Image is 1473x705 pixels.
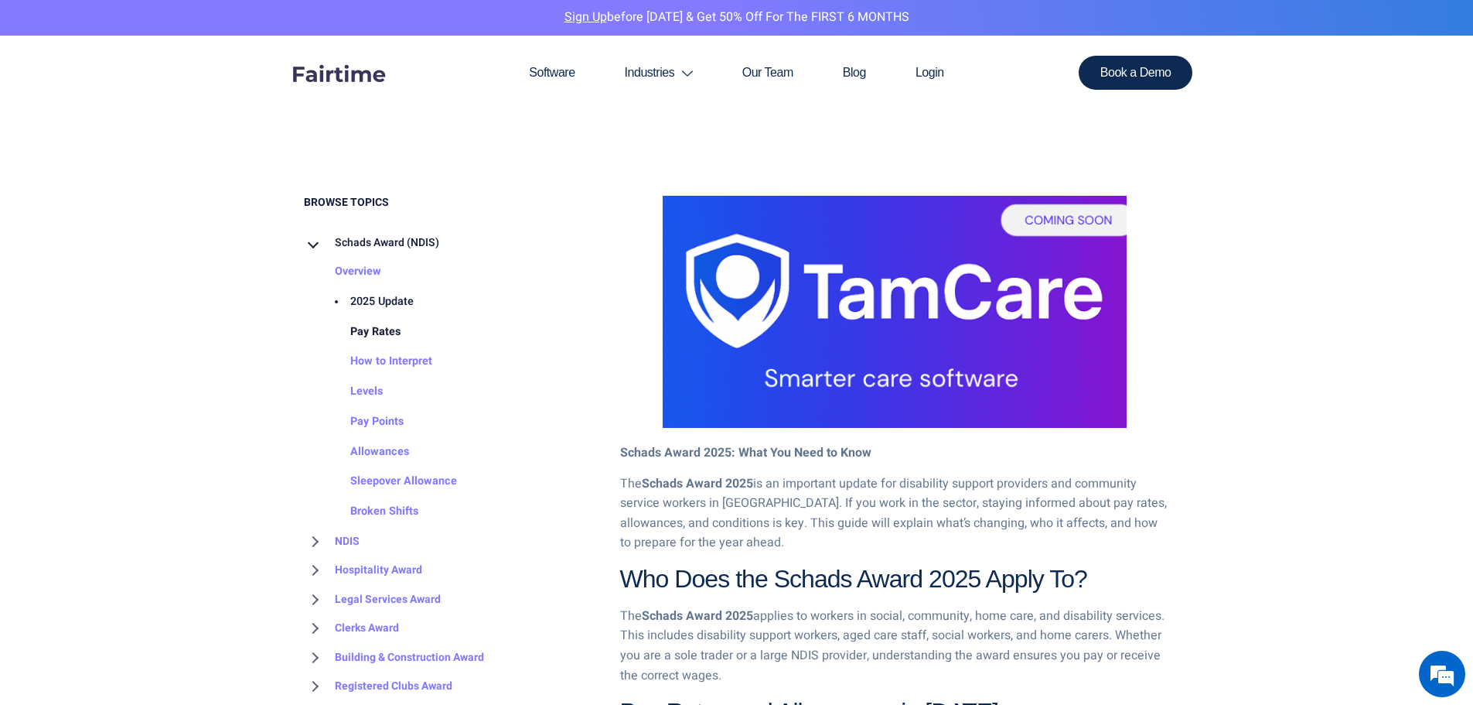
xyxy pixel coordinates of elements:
a: Software [504,36,599,110]
a: Overview [304,257,381,287]
a: Schads Award (NDIS) [304,228,439,258]
a: 2025 Update [319,287,414,317]
a: Industries [600,36,718,110]
a: How to Interpret [319,347,432,377]
h3: Who Does the Schads Award 2025 Apply To? [620,564,1170,594]
a: Hospitality Award [304,556,422,585]
span: Book a Demo [1100,67,1171,79]
strong: Schads Award 2025 [642,474,753,493]
strong: Schads Award 2025: What You Need to Know [620,443,871,462]
a: Clerks Award [304,614,399,643]
p: The is an important update for disability support providers and community service workers in [GEO... [620,474,1170,553]
a: Legal Services Award [304,585,441,614]
a: Broken Shifts [319,497,418,527]
p: The applies to workers in social, community, home care, and disability services. This includes di... [620,607,1170,686]
a: Login [891,36,969,110]
strong: Schads Award 2025 [642,607,753,625]
a: Pay Points [319,407,404,437]
a: Book a Demo [1079,56,1193,90]
a: Allowances [319,437,409,467]
a: Sign Up [564,8,607,26]
a: Levels [319,377,383,407]
a: Blog [818,36,891,110]
a: NDIS [304,527,360,556]
a: Building & Construction Award [304,643,484,672]
p: before [DATE] & Get 50% Off for the FIRST 6 MONTHS [12,8,1461,28]
a: Our Team [718,36,818,110]
a: Sleepover Allowance [319,467,457,497]
a: Registered Clubs Award [304,672,452,701]
a: Pay Rates [319,317,401,347]
img: tamcare smarter care software [663,196,1127,428]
